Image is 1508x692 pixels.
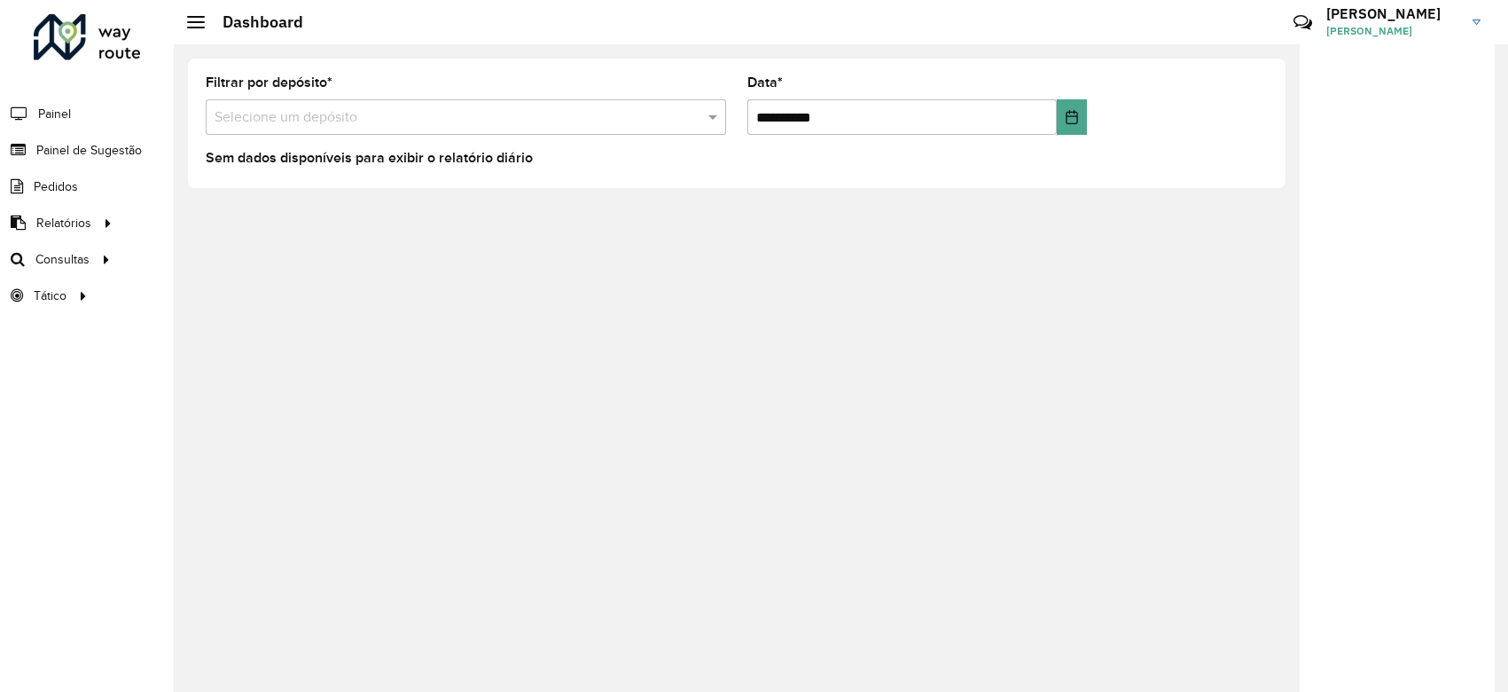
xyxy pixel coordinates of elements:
[34,177,78,196] span: Pedidos
[1284,4,1322,42] a: Contato Rápido
[1057,99,1087,135] button: Choose Date
[1326,5,1459,22] h3: [PERSON_NAME]
[34,287,66,305] span: Tático
[38,105,71,123] span: Painel
[205,12,303,32] h2: Dashboard
[35,250,90,269] span: Consultas
[36,141,142,160] span: Painel de Sugestão
[206,147,533,169] label: Sem dados disponíveis para exibir o relatório diário
[747,72,783,93] label: Data
[1326,23,1459,39] span: [PERSON_NAME]
[36,214,91,232] span: Relatórios
[206,72,332,93] label: Filtrar por depósito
